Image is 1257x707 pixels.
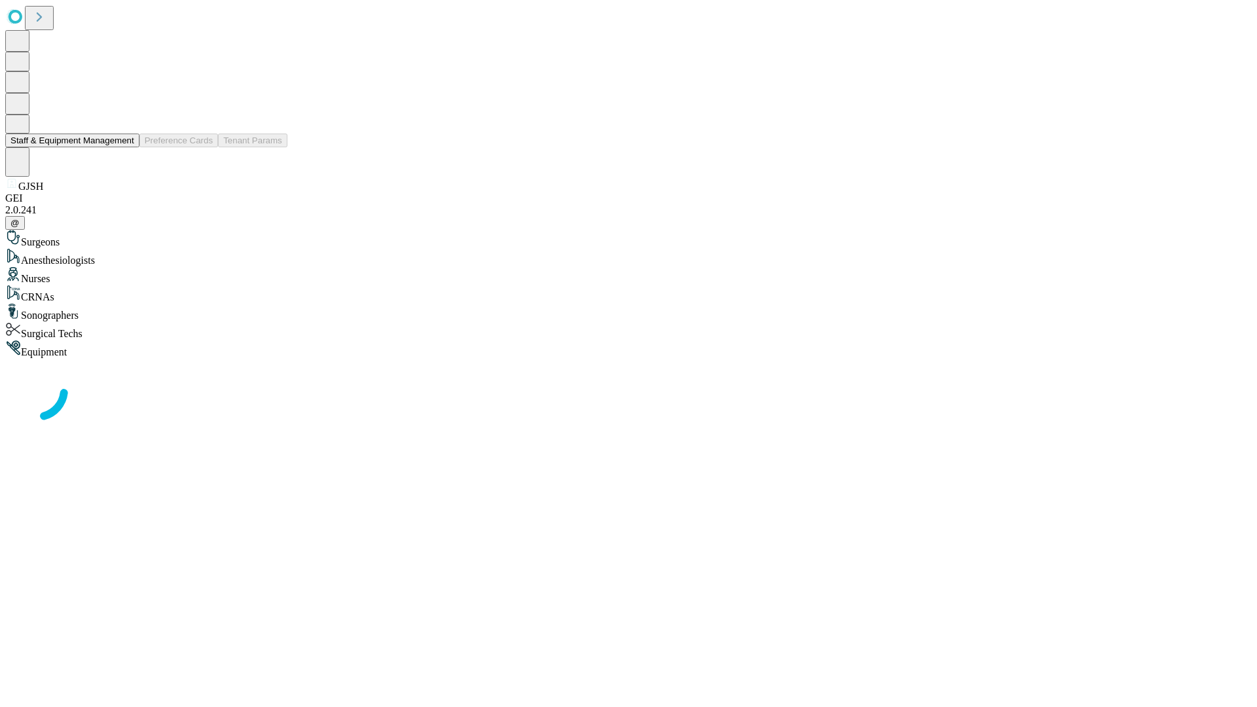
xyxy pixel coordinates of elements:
[5,216,25,230] button: @
[5,285,1252,303] div: CRNAs
[5,230,1252,248] div: Surgeons
[5,340,1252,358] div: Equipment
[5,321,1252,340] div: Surgical Techs
[10,218,20,228] span: @
[5,204,1252,216] div: 2.0.241
[218,134,287,147] button: Tenant Params
[5,134,139,147] button: Staff & Equipment Management
[139,134,218,147] button: Preference Cards
[5,248,1252,266] div: Anesthesiologists
[18,181,43,192] span: GJSH
[5,266,1252,285] div: Nurses
[5,303,1252,321] div: Sonographers
[5,192,1252,204] div: GEI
